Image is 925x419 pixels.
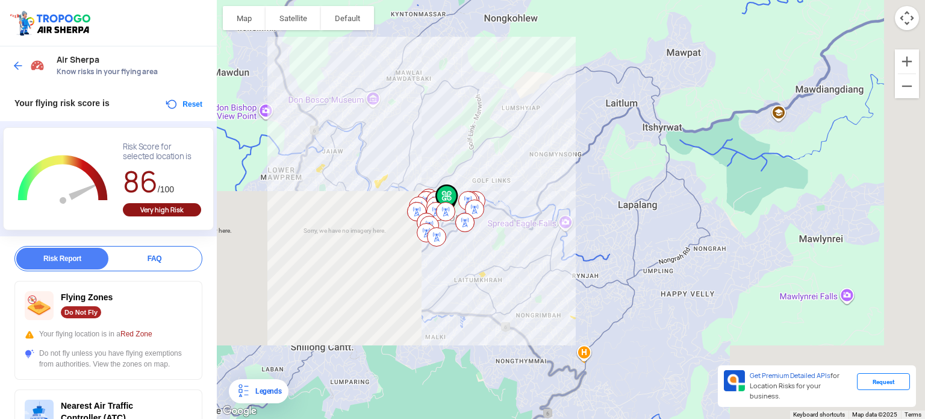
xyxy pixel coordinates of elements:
[57,55,205,65] span: Air Sherpa
[16,248,108,269] div: Risk Report
[14,98,110,108] span: Your flying risk score is
[895,49,919,74] button: Zoom in
[30,58,45,72] img: Risk Scores
[724,370,745,391] img: Premium APIs
[750,371,830,380] span: Get Premium Detailed APIs
[108,248,201,269] div: FAQ
[123,142,201,162] div: Risk Score for selected location is
[236,384,251,399] img: Legends
[123,163,158,201] span: 86
[745,370,857,402] div: for Location Risks for your business.
[61,292,113,302] span: Flying Zones
[857,373,910,390] div: Request
[164,97,202,112] button: Reset
[25,348,192,370] div: Do not fly unless you have flying exemptions from authorities. View the zones on map.
[251,384,281,399] div: Legends
[895,74,919,98] button: Zoom out
[223,6,266,30] button: Show street map
[61,306,101,318] div: Do Not Fly
[158,184,174,194] span: /100
[25,291,54,320] img: ic_nofly.svg
[895,6,919,30] button: Map camera controls
[25,329,192,339] div: Your flying location is in a
[120,330,152,338] span: Red Zone
[266,6,321,30] button: Show satellite imagery
[13,142,113,218] g: Chart
[123,203,201,216] div: Very high Risk
[220,403,260,419] img: Google
[9,9,95,37] img: ic_tgdronemaps.svg
[220,403,260,419] a: Open this area in Google Maps (opens a new window)
[57,67,205,77] span: Know risks in your flying area
[852,411,897,418] span: Map data ©2025
[793,411,845,419] button: Keyboard shortcuts
[905,411,921,418] a: Terms
[12,60,24,72] img: ic_arrow_back_blue.svg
